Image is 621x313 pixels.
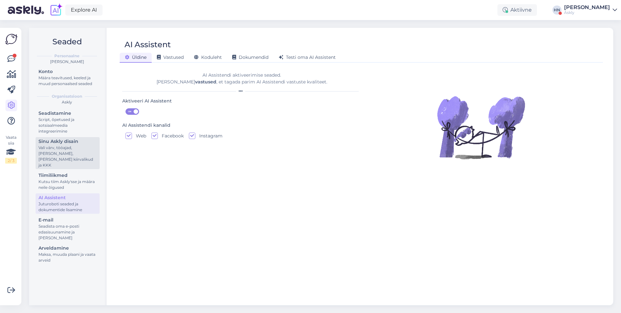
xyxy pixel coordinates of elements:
b: Organisatsioon [52,93,82,99]
b: Personaalne [54,53,80,59]
span: Dokumendid [232,54,268,60]
label: Web [132,133,146,139]
div: Askly [34,99,100,105]
div: AI Assistendi aktiveerimise seaded. [PERSON_NAME] , et tagada parim AI Assistendi vastuste kvalit... [122,72,361,85]
span: Üldine [125,54,147,60]
img: Illustration [436,82,526,173]
div: Konto [38,68,97,75]
div: Määra teavitused, keeled ja muud personaalsed seaded [38,75,97,87]
div: AI Assistent [125,38,171,51]
a: KontoMäära teavitused, keeled ja muud personaalsed seaded [36,67,100,88]
div: 2 / 3 [5,158,17,164]
div: Aktiivne [497,4,537,16]
span: Vastused [157,54,184,60]
a: TiimiliikmedKutsu tiim Askly'sse ja määra neile õigused [36,171,100,191]
div: Maksa, muuda plaani ja vaata arveid [38,252,97,263]
b: vastused [195,79,216,85]
div: Seadista oma e-posti edasisuunamine ja [PERSON_NAME] [38,223,97,241]
a: ArveldamineMaksa, muuda plaani ja vaata arveid [36,244,100,264]
div: HN [552,5,561,15]
div: AI Assistendi kanalid [122,122,170,129]
div: [PERSON_NAME] [34,59,100,65]
div: Script, õpetused ja sotsiaalmeedia integreerimine [38,117,97,134]
a: Explore AI [65,5,103,16]
div: Tiimiliikmed [38,172,97,179]
div: Vali värv, tööajad, [PERSON_NAME], [PERSON_NAME] kiirvalikud ja KKK [38,145,97,168]
div: Kutsu tiim Askly'sse ja määra neile õigused [38,179,97,190]
div: E-mail [38,217,97,223]
span: Koduleht [194,54,222,60]
div: Sinu Askly disain [38,138,97,145]
div: Seadistamine [38,110,97,117]
h2: Seaded [34,36,100,48]
span: ON [126,109,134,114]
img: Askly Logo [5,33,17,45]
label: Instagram [195,133,223,139]
a: [PERSON_NAME]Askly [564,5,617,15]
div: Aktiveeri AI Assistent [122,98,172,105]
a: AI AssistentJuturoboti seaded ja dokumentide lisamine [36,193,100,214]
div: Vaata siia [5,135,17,164]
div: Askly [564,10,610,15]
div: Arveldamine [38,245,97,252]
span: Testi oma AI Assistent [279,54,336,60]
div: Juturoboti seaded ja dokumentide lisamine [38,201,97,213]
img: explore-ai [49,3,63,17]
a: Sinu Askly disainVali värv, tööajad, [PERSON_NAME], [PERSON_NAME] kiirvalikud ja KKK [36,137,100,169]
div: AI Assistent [38,194,97,201]
a: SeadistamineScript, õpetused ja sotsiaalmeedia integreerimine [36,109,100,135]
a: E-mailSeadista oma e-posti edasisuunamine ja [PERSON_NAME] [36,216,100,242]
div: [PERSON_NAME] [564,5,610,10]
label: Facebook [158,133,184,139]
